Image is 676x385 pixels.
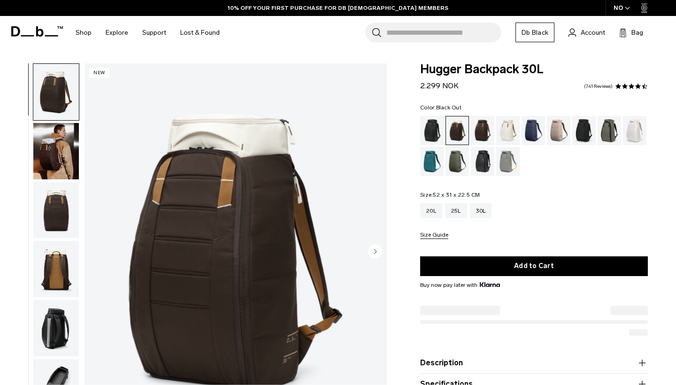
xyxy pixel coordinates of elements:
[89,68,109,78] p: New
[76,16,92,49] a: Shop
[420,81,459,90] span: 2.299 NOK
[631,28,643,38] span: Bag
[33,123,79,179] img: Hugger Backpack 30L Cappuccino
[584,84,613,89] a: 741 reviews
[568,27,605,38] a: Account
[420,203,442,218] a: 20L
[33,123,79,180] button: Hugger Backpack 30L Cappuccino
[142,16,166,49] a: Support
[33,64,79,120] img: Hugger Backpack 30L Cappuccino
[420,232,448,239] button: Size Guide
[623,116,646,145] a: Clean Slate
[106,16,128,49] a: Explore
[598,116,621,145] a: Forest Green
[420,63,648,76] span: Hugger Backpack 30L
[420,192,480,198] legend: Size:
[33,300,79,357] button: Hugger Backpack 30L Cappuccino
[420,256,648,276] button: Add to Cart
[420,116,444,145] a: Black Out
[446,116,469,145] a: Cappuccino
[471,116,494,145] a: Espresso
[420,147,444,176] a: Midnight Teal
[420,105,461,110] legend: Color:
[33,300,79,356] img: Hugger Backpack 30L Cappuccino
[420,281,500,289] span: Buy now pay later with
[33,241,79,297] img: Hugger Backpack 30L Cappuccino
[522,116,545,145] a: Blue Hour
[180,16,220,49] a: Lost & Found
[33,182,79,239] img: Hugger Backpack 30L Cappuccino
[581,28,605,38] span: Account
[368,244,382,260] button: Next slide
[619,27,643,38] button: Bag
[436,104,461,111] span: Black Out
[515,23,554,42] a: Db Black
[470,203,492,218] a: 30L
[420,357,648,369] button: Description
[496,147,520,176] a: Sand Grey
[480,282,500,287] img: {"height" => 20, "alt" => "Klarna"}
[572,116,596,145] a: Charcoal Grey
[547,116,570,145] a: Fogbow Beige
[33,240,79,298] button: Hugger Backpack 30L Cappuccino
[445,203,467,218] a: 25L
[496,116,520,145] a: Oatmilk
[471,147,494,176] a: Reflective Black
[446,147,469,176] a: Moss Green
[69,16,227,49] nav: Main Navigation
[33,63,79,121] button: Hugger Backpack 30L Cappuccino
[433,192,480,198] span: 52 x 31 x 22.5 CM
[228,4,448,12] a: 10% OFF YOUR FIRST PURCHASE FOR DB [DEMOGRAPHIC_DATA] MEMBERS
